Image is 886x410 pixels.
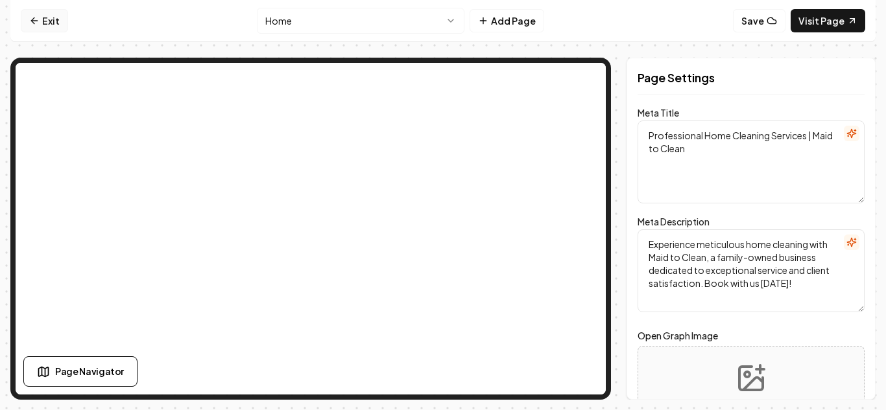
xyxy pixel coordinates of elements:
[638,216,710,227] label: Meta Description
[21,9,68,32] a: Exit
[638,328,865,343] label: Open Graph Image
[638,69,865,87] h2: Page Settings
[55,365,124,378] span: Page Navigator
[791,9,865,32] a: Visit Page
[470,9,544,32] button: Add Page
[733,9,785,32] button: Save
[23,356,138,387] button: Page Navigator
[638,107,679,119] label: Meta Title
